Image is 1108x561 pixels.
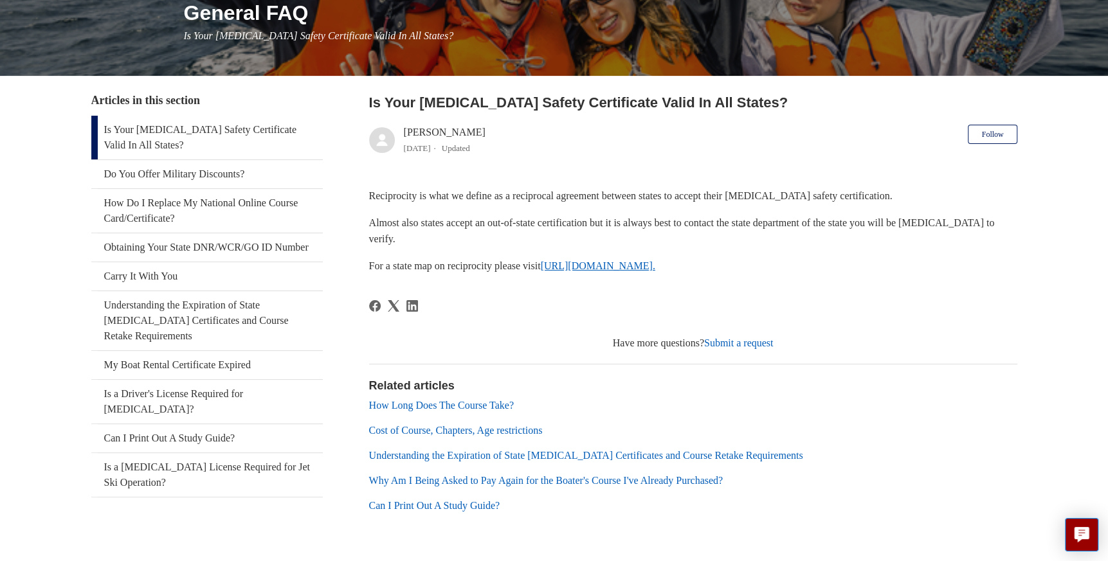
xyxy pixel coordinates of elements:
[91,262,323,290] a: Carry It With You
[369,475,723,486] a: Why Am I Being Asked to Pay Again for the Boater's Course I've Already Purchased?
[369,335,1017,351] div: Have more questions?
[369,425,543,436] a: Cost of Course, Chapters, Age restrictions
[704,337,774,348] a: Submit a request
[1065,518,1098,551] button: Live chat
[91,424,323,452] a: Can I Print Out A Study Guide?
[968,125,1017,144] button: Follow Article
[404,143,431,153] time: 03/01/2024, 15:48
[369,500,500,511] a: Can I Print Out A Study Guide?
[406,300,418,312] a: LinkedIn
[91,116,323,159] a: Is Your [MEDICAL_DATA] Safety Certificate Valid In All States?
[369,450,803,461] a: Understanding the Expiration of State [MEDICAL_DATA] Certificates and Course Retake Requirements
[369,215,1017,247] p: Almost also states accept an out-of-state certification but it is always best to contact the stat...
[369,400,514,411] a: How Long Does The Course Take?
[91,380,323,423] a: Is a Driver's License Required for [MEDICAL_DATA]?
[91,351,323,379] a: My Boat Rental Certificate Expired
[369,92,1017,113] h2: Is Your Boating Safety Certificate Valid In All States?
[369,300,381,312] a: Facebook
[91,291,323,350] a: Understanding the Expiration of State [MEDICAL_DATA] Certificates and Course Retake Requirements
[388,300,399,312] a: X Corp
[91,94,200,107] span: Articles in this section
[442,143,470,153] li: Updated
[369,300,381,312] svg: Share this page on Facebook
[369,258,1017,274] p: For a state map on reciprocity please visit
[91,189,323,233] a: How Do I Replace My National Online Course Card/Certificate?
[388,300,399,312] svg: Share this page on X Corp
[91,233,323,262] a: Obtaining Your State DNR/WCR/GO ID Number
[91,453,323,497] a: Is a [MEDICAL_DATA] License Required for Jet Ski Operation?
[404,125,486,156] div: [PERSON_NAME]
[369,377,1017,395] h2: Related articles
[369,188,1017,204] p: Reciprocity is what we define as a reciprocal agreement between states to accept their [MEDICAL_D...
[91,160,323,188] a: Do You Offer Military Discounts?
[406,300,418,312] svg: Share this page on LinkedIn
[541,260,655,271] a: [URL][DOMAIN_NAME].
[184,30,454,41] span: Is Your [MEDICAL_DATA] Safety Certificate Valid In All States?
